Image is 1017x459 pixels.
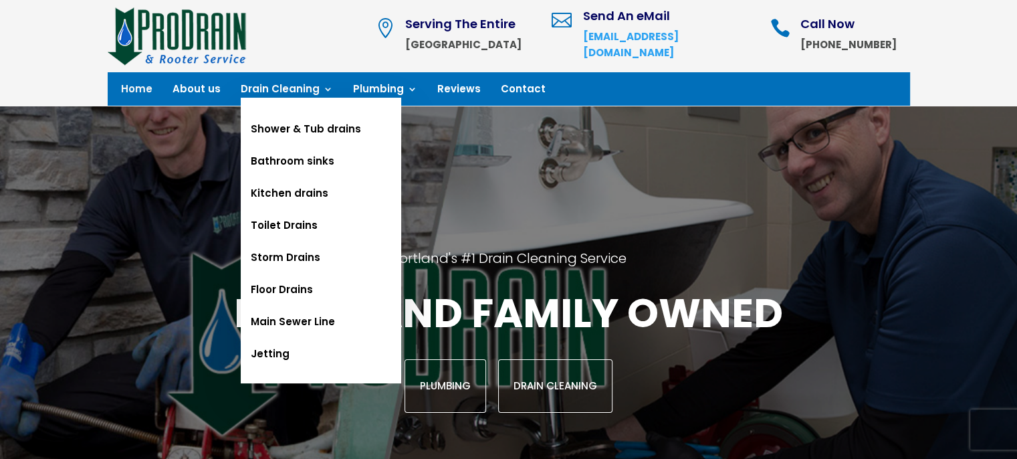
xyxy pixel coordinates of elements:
[353,84,417,99] a: Plumbing
[241,113,401,145] a: Shower & Tub drains
[241,145,401,177] a: Bathroom sinks
[241,84,333,99] a: Drain Cleaning
[132,250,884,287] h2: Portland's #1 Drain Cleaning Service
[800,15,854,32] span: Call Now
[770,18,790,38] span: 
[173,84,221,99] a: About us
[405,359,486,413] a: Plumbing
[374,18,394,38] span: 
[437,84,481,99] a: Reviews
[582,7,669,24] span: Send An eMail
[501,84,546,99] a: Contact
[241,306,401,338] a: Main Sewer Line
[551,10,571,30] span: 
[498,359,612,413] a: Drain Cleaning
[241,242,401,274] a: Storm Drains
[108,5,247,66] img: site-logo-100h
[405,15,515,32] span: Serving The Entire
[241,209,401,242] a: Toilet Drains
[800,37,896,52] strong: [PHONE_NUMBER]
[121,84,152,99] a: Home
[582,29,678,60] a: [EMAIL_ADDRESS][DOMAIN_NAME]
[132,287,884,413] div: Local and family owned
[241,177,401,209] a: Kitchen drains
[241,338,401,370] a: Jetting
[405,37,521,52] strong: [GEOGRAPHIC_DATA]
[241,274,401,306] a: Floor Drains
